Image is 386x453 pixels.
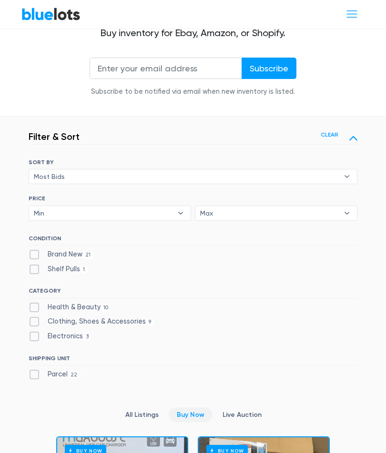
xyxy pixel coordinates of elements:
[29,287,357,298] h6: CATEGORY
[82,251,94,259] span: 21
[29,264,88,275] label: Shelf Pulls
[214,407,270,422] a: Live Auction
[68,371,81,379] span: 22
[29,27,357,39] h2: Buy inventory for Ebay, Amazon, or Shopify.
[29,159,357,166] h6: SORT BY
[34,206,173,220] span: Min
[337,169,357,184] b: ▾
[29,369,81,380] label: Parcel
[29,131,80,142] h3: Filter & Sort
[169,407,213,422] a: Buy Now
[101,304,112,312] span: 10
[117,407,167,422] a: All Listings
[29,249,94,260] label: Brand New
[29,302,112,313] label: Health & Beauty
[339,5,365,23] button: Toggle navigation
[83,333,92,341] span: 3
[29,316,154,327] label: Clothing, Shoes & Accessories
[171,206,191,220] b: ▾
[34,169,339,184] span: Most Bids
[90,58,242,79] input: Enter your email address
[80,266,88,274] span: 1
[29,331,92,342] label: Electronics
[200,206,339,220] span: Max
[29,195,357,202] h6: PRICE
[29,355,357,365] h6: SHIPPING UNIT
[90,87,296,97] div: Subscribe to be notified via email when new inventory is listed.
[337,206,357,220] b: ▾
[21,7,81,21] a: BlueLots
[146,319,154,326] span: 9
[29,235,357,246] h6: CONDITION
[242,58,296,79] input: Subscribe
[321,130,338,139] a: Clear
